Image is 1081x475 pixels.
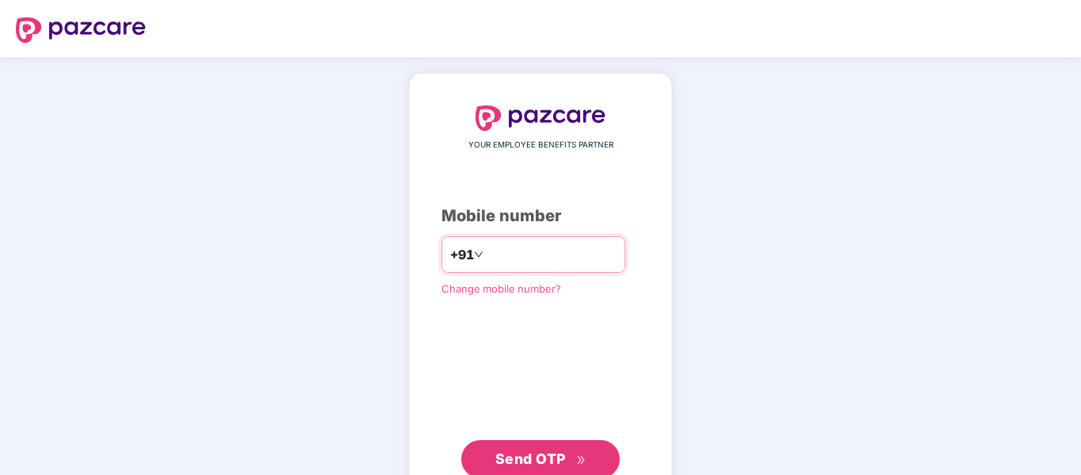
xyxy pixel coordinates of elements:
[441,282,561,295] a: Change mobile number?
[474,250,483,259] span: down
[450,245,474,265] span: +91
[441,204,640,228] div: Mobile number
[476,105,605,131] img: logo
[16,17,146,43] img: logo
[576,455,586,465] span: double-right
[468,139,613,151] span: YOUR EMPLOYEE BENEFITS PARTNER
[495,450,566,467] span: Send OTP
